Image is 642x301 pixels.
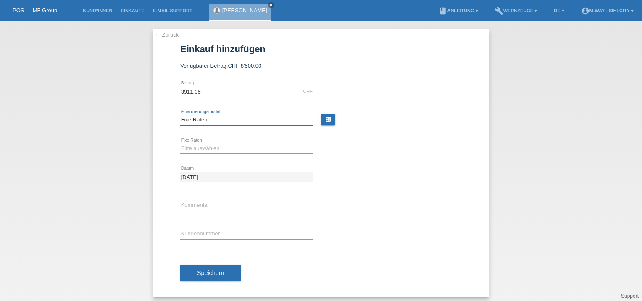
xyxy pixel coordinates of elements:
[577,8,638,13] a: account_circlem-way - Sihlcity ▾
[180,265,241,281] button: Speichern
[495,7,503,15] i: build
[79,8,116,13] a: Kund*innen
[197,269,224,276] span: Speichern
[155,32,179,38] a: ← Zurück
[149,8,197,13] a: E-Mail Support
[321,114,335,125] a: calculate
[269,3,273,7] i: close
[222,7,267,13] a: [PERSON_NAME]
[550,8,568,13] a: DE ▾
[581,7,589,15] i: account_circle
[325,116,332,123] i: calculate
[228,63,261,69] span: CHF 8'500.00
[434,8,482,13] a: bookAnleitung ▾
[268,2,274,8] a: close
[439,7,447,15] i: book
[13,7,57,13] a: POS — MF Group
[303,89,313,94] div: CHF
[491,8,542,13] a: buildWerkzeuge ▾
[621,293,639,299] a: Support
[180,63,462,69] div: Verfügbarer Betrag:
[180,44,462,54] h1: Einkauf hinzufügen
[116,8,148,13] a: Einkäufe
